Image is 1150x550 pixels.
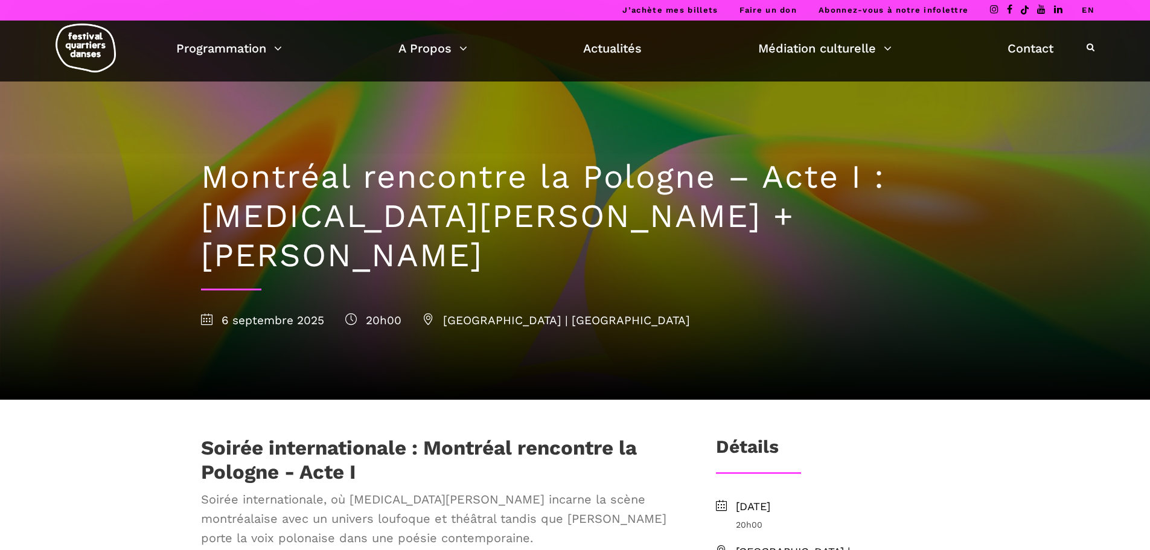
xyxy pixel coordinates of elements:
a: Actualités [583,38,642,59]
a: A Propos [398,38,467,59]
span: 6 septembre 2025 [201,313,324,327]
a: Abonnez-vous à notre infolettre [819,5,968,14]
a: J’achète mes billets [622,5,718,14]
a: Programmation [176,38,282,59]
h1: Montréal rencontre la Pologne – Acte I : [MEDICAL_DATA][PERSON_NAME] + [PERSON_NAME] [201,158,950,275]
h3: Détails [716,436,779,466]
a: Contact [1008,38,1053,59]
span: [DATE] [736,498,950,516]
span: 20h00 [736,518,950,531]
span: 20h00 [345,313,401,327]
img: logo-fqd-med [56,24,116,72]
a: Médiation culturelle [758,38,892,59]
span: Soirée internationale, où [MEDICAL_DATA][PERSON_NAME] incarne la scène montréalaise avec un unive... [201,490,677,548]
span: [GEOGRAPHIC_DATA] | [GEOGRAPHIC_DATA] [423,313,690,327]
a: EN [1082,5,1094,14]
a: Faire un don [740,5,797,14]
h1: Soirée internationale : Montréal rencontre la Pologne - Acte I [201,436,677,484]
